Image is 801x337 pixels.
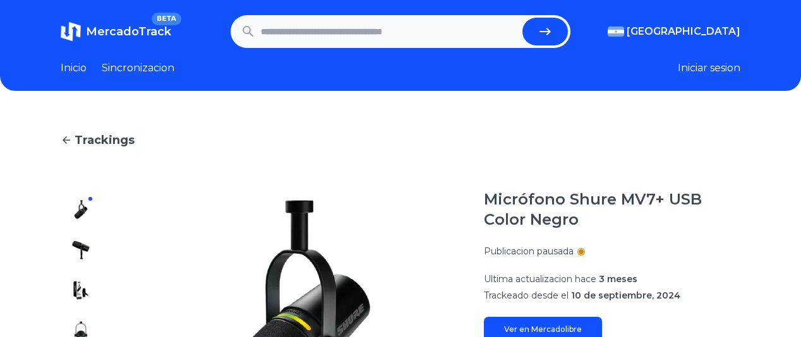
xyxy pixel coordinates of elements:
img: Micrófono Shure MV7+ USB Color Negro [71,240,91,260]
a: MercadoTrackBETA [61,21,171,42]
img: Micrófono Shure MV7+ USB Color Negro [71,199,91,220]
span: BETA [152,13,181,25]
span: Ultima actualizacion hace [484,273,596,285]
span: 10 de septiembre, 2024 [571,290,680,301]
p: Publicacion pausada [484,245,574,257]
a: Sincronizacion [102,61,174,76]
span: Trackings [75,131,135,149]
h1: Micrófono Shure MV7+ USB Color Negro [484,189,740,230]
button: [GEOGRAPHIC_DATA] [608,24,740,39]
a: Inicio [61,61,87,76]
img: MercadoTrack [61,21,81,42]
img: Argentina [608,27,624,37]
span: MercadoTrack [86,25,171,38]
img: Micrófono Shure MV7+ USB Color Negro [71,280,91,300]
span: [GEOGRAPHIC_DATA] [627,24,740,39]
a: Trackings [61,131,740,149]
span: Trackeado desde el [484,290,569,301]
span: 3 meses [599,273,637,285]
button: Iniciar sesion [678,61,740,76]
